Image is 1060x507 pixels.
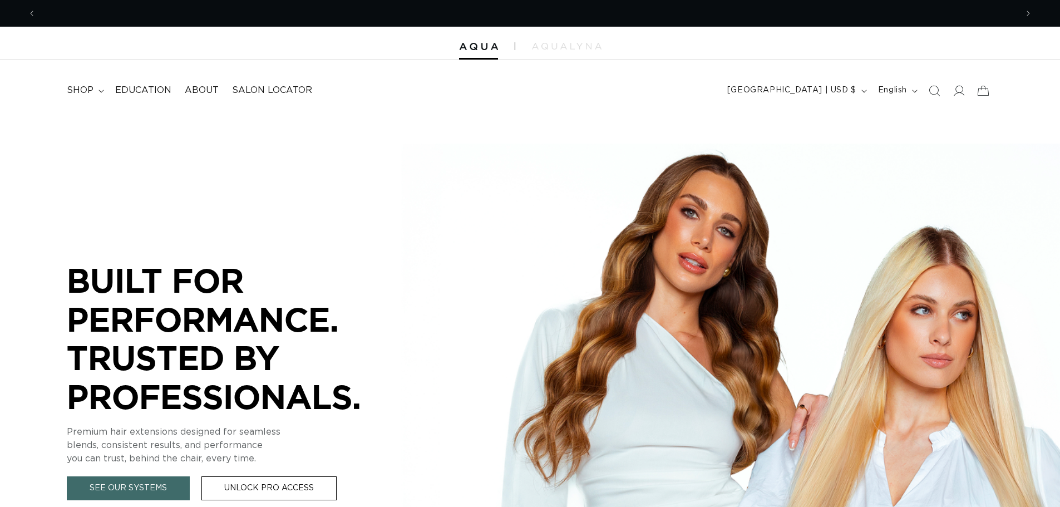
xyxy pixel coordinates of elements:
[727,85,856,96] span: [GEOGRAPHIC_DATA] | USD $
[67,85,93,96] span: shop
[109,78,178,103] a: Education
[67,425,401,465] p: Premium hair extensions designed for seamless blends, consistent results, and performance you can...
[201,476,337,500] a: Unlock Pro Access
[115,85,171,96] span: Education
[721,80,871,101] button: [GEOGRAPHIC_DATA] | USD $
[185,85,219,96] span: About
[1016,3,1041,24] button: Next announcement
[532,43,602,50] img: aqualyna.com
[178,78,225,103] a: About
[67,261,401,416] p: BUILT FOR PERFORMANCE. TRUSTED BY PROFESSIONALS.
[225,78,319,103] a: Salon Locator
[459,43,498,51] img: Aqua Hair Extensions
[60,78,109,103] summary: shop
[922,78,946,103] summary: Search
[19,3,44,24] button: Previous announcement
[67,476,190,500] a: See Our Systems
[878,85,907,96] span: English
[871,80,922,101] button: English
[232,85,312,96] span: Salon Locator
